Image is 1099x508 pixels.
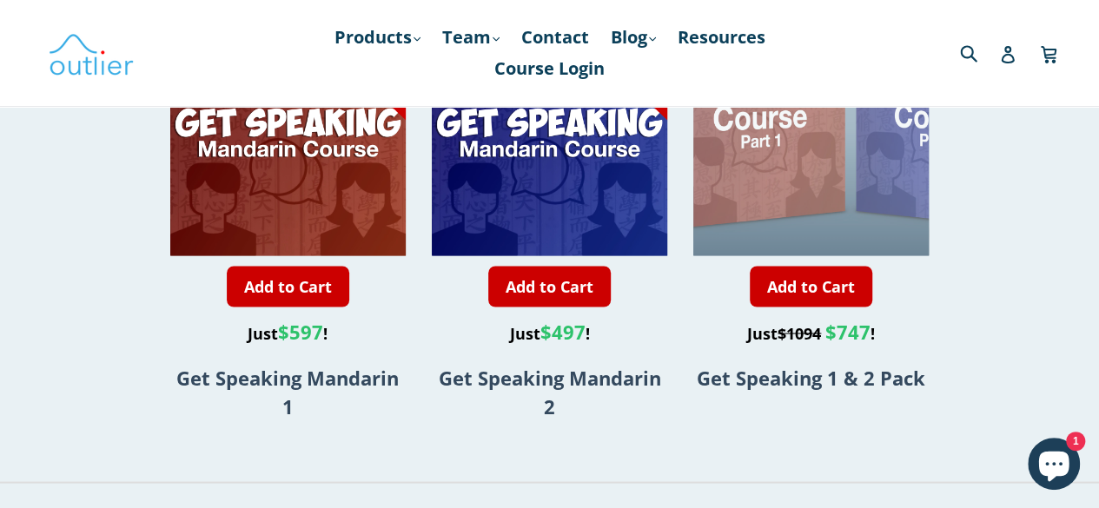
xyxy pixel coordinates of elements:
[176,364,399,419] strong: Get Speaking Mandarin 1
[825,318,871,344] span: $747
[697,364,925,390] strong: Get Speaking 1 & 2 Pack
[48,28,135,78] img: Outlier Linguistics
[669,22,774,53] a: Resources
[513,22,598,53] a: Contact
[1023,438,1085,494] inbox-online-store-chat: Shopify online store chat
[439,364,661,419] strong: Get Speaking Mandarin 2
[697,370,925,389] a: Get Speaking 1 & 2 Pack
[326,22,429,53] a: Products
[488,266,611,307] a: Add to Cart
[227,266,349,307] a: Add to Cart
[602,22,665,53] a: Blog
[956,35,1003,70] input: Search
[510,322,590,343] span: Just !
[778,322,821,343] s: $1094
[750,266,872,307] a: Add to Cart
[278,318,323,344] span: $597
[439,370,661,418] a: Get Speaking Mandarin 2
[176,370,399,418] a: Get Speaking Mandarin 1
[747,322,875,343] span: Just !
[434,22,508,53] a: Team
[248,322,328,343] span: Just !
[486,53,613,84] a: Course Login
[540,318,586,344] span: $497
